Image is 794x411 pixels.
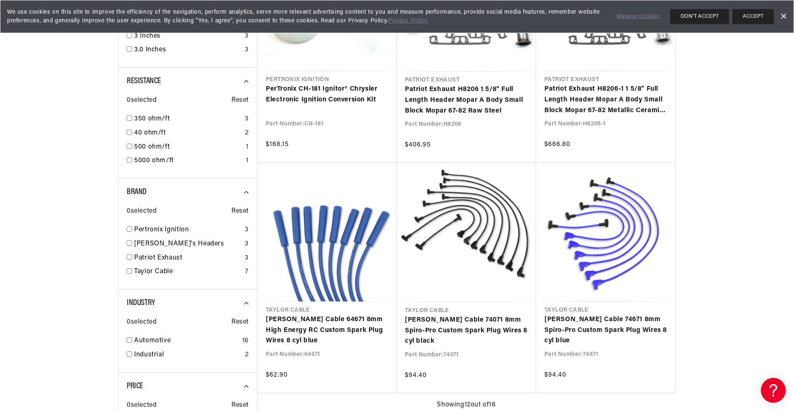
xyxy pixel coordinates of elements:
[437,400,496,411] span: Showing 12 out of 16
[134,128,242,139] a: 40 ohm/ft
[266,84,388,105] a: PerTronix CH-181 Ignitor® Chrysler Electronic Ignition Conversion Kit
[266,315,388,346] a: [PERSON_NAME] Cable 64671 8mm High Energy RC Custom Spark Plug Wires 8 cyl blue
[134,239,241,250] a: [PERSON_NAME]'s Headers
[231,95,249,106] span: Reset
[127,77,161,85] span: Resistance
[245,114,249,125] div: 3
[246,142,249,153] div: 1
[127,206,156,217] span: 0 selected
[127,400,156,411] span: 0 selected
[245,225,249,236] div: 3
[405,315,528,347] a: [PERSON_NAME] Cable 74071 8mm Spiro-Pro Custom Spark Plug Wires 8 cyl black
[134,45,241,55] a: 3.0 Inches
[670,9,729,24] button: DON'T ACCEPT
[127,95,156,106] span: 0 selected
[231,317,249,328] span: Reset
[134,142,243,153] a: 500 ohm/ft
[134,267,242,277] a: Taylor Cable
[544,315,667,346] a: [PERSON_NAME] Cable 74671 8mm Spiro-Pro Custom Spark Plug Wires 8 cyl blue
[388,18,428,24] a: Privacy Policy.
[134,350,242,361] a: Industrial
[134,31,241,42] a: 3 Inches
[245,239,249,250] div: 3
[127,299,155,307] span: Industry
[231,400,249,411] span: Reset
[231,206,249,217] span: Reset
[245,267,249,277] div: 7
[245,253,249,264] div: 3
[134,336,239,346] a: Automotive
[405,84,528,116] a: Patriot Exhaust H8206 1 5/8" Full Length Header Mopar A Body Small Block Mopar 67-82 Raw Steel
[245,45,249,55] div: 3
[134,114,241,125] a: 350 ohm/ft
[127,188,147,196] span: Brand
[134,253,241,264] a: Patriot Exhaust
[732,9,774,24] button: ACCEPT
[134,225,241,236] a: Pertronix Ignition
[127,382,143,390] span: Price
[245,128,249,139] div: 2
[245,31,249,42] div: 3
[246,156,249,166] div: 1
[245,350,249,361] div: 2
[134,156,243,166] a: 5000 ohm/ft
[617,12,659,21] a: Manage Cookies
[127,317,156,328] span: 0 selected
[7,8,605,25] span: We use cookies on this site to improve the efficiency of the navigation, perform analytics, serve...
[544,84,667,116] a: Patriot Exhaust H8206-1 1 5/8" Full Length Header Mopar A Body Small Block Mopar 67-82 Metallic C...
[777,10,789,23] a: Dismiss Banner
[242,336,249,346] div: 16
